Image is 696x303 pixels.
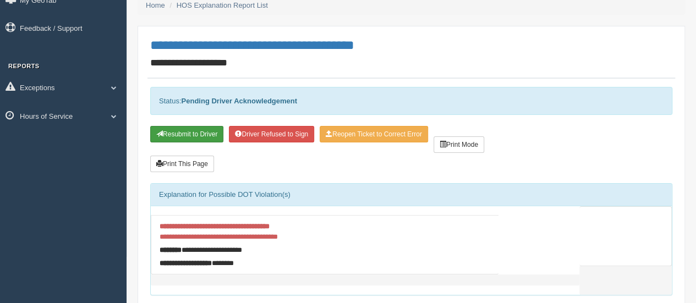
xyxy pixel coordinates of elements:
[151,184,672,206] div: Explanation for Possible DOT Violation(s)
[150,87,672,115] div: Status:
[177,1,268,9] a: HOS Explanation Report List
[229,126,314,142] button: Driver Refused to Sign
[434,136,484,153] button: Print Mode
[320,126,428,142] button: Reopen Ticket
[150,126,223,142] button: Resubmit To Driver
[150,156,214,172] button: Print This Page
[181,97,297,105] strong: Pending Driver Acknowledgement
[146,1,165,9] a: Home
